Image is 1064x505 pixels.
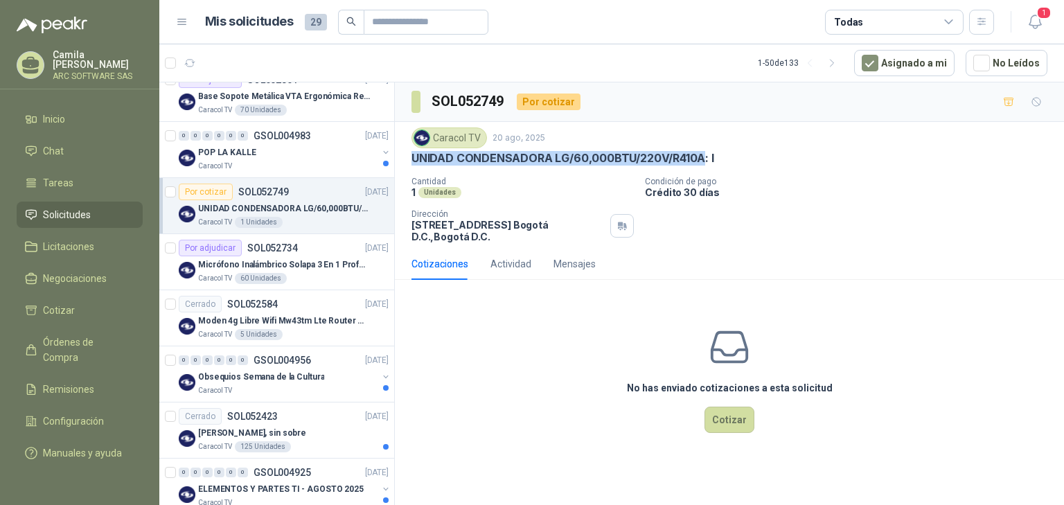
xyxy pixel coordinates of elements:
span: Remisiones [43,382,94,397]
div: 70 Unidades [235,105,287,116]
div: Cerrado [179,296,222,312]
p: [DATE] [365,298,389,311]
p: [STREET_ADDRESS] Bogotá D.C. , Bogotá D.C. [411,219,605,242]
p: [PERSON_NAME], sin sobre [198,427,306,440]
span: Inicio [43,112,65,127]
p: Camila [PERSON_NAME] [53,50,143,69]
button: Asignado a mi [854,50,955,76]
div: 60 Unidades [235,273,287,284]
span: Cotizar [43,303,75,318]
a: Negociaciones [17,265,143,292]
div: 0 [226,131,236,141]
a: Remisiones [17,376,143,402]
div: 0 [226,468,236,477]
div: 0 [202,131,213,141]
button: Cotizar [704,407,754,433]
a: Manuales y ayuda [17,440,143,466]
a: Órdenes de Compra [17,329,143,371]
p: Caracol TV [198,217,232,228]
div: Cotizaciones [411,256,468,272]
p: GSOL004925 [254,468,311,477]
p: [DATE] [365,466,389,479]
p: ARC SOFTWARE SAS [53,72,143,80]
img: Company Logo [179,206,195,222]
p: 1 [411,186,416,198]
a: Configuración [17,408,143,434]
p: POP LA KALLE [198,146,256,159]
p: [DATE] [365,354,389,367]
a: Por cotizarSOL052749[DATE] Company LogoUNIDAD CONDENSADORA LG/60,000BTU/220V/R410A: ICaracol TV1 ... [159,178,394,234]
span: Solicitudes [43,207,91,222]
div: Todas [834,15,863,30]
span: Licitaciones [43,239,94,254]
div: Cerrado [179,408,222,425]
p: Caracol TV [198,161,232,172]
div: 0 [202,355,213,365]
div: 0 [190,131,201,141]
div: 0 [179,468,189,477]
p: GSOL004956 [254,355,311,365]
p: UNIDAD CONDENSADORA LG/60,000BTU/220V/R410A: I [411,151,714,166]
button: 1 [1022,10,1047,35]
a: CerradoSOL052584[DATE] Company LogoModen 4g Libre Wifi Mw43tm Lte Router Móvil Internet 5ghzCarac... [159,290,394,346]
div: 0 [190,355,201,365]
div: 0 [202,468,213,477]
span: Manuales y ayuda [43,445,122,461]
p: [DATE] [365,130,389,143]
span: Negociaciones [43,271,107,286]
a: Solicitudes [17,202,143,228]
div: 0 [179,131,189,141]
p: SOL052801 [247,75,298,85]
div: Por cotizar [179,184,233,200]
a: Licitaciones [17,233,143,260]
img: Logo peakr [17,17,87,33]
p: SOL052749 [238,187,289,197]
p: [DATE] [365,410,389,423]
p: UNIDAD CONDENSADORA LG/60,000BTU/220V/R410A: I [198,202,371,215]
a: Por adjudicarSOL052734[DATE] Company LogoMicrófono Inalámbrico Solapa 3 En 1 Profesional F11-2 X2... [159,234,394,290]
p: Obsequios Semana de la Cultura [198,371,324,384]
p: Caracol TV [198,441,232,452]
p: Base Sopote Metálica VTA Ergonómica Retráctil para Portátil [198,90,371,103]
div: 1 Unidades [235,217,283,228]
span: Órdenes de Compra [43,335,130,365]
p: GSOL004983 [254,131,311,141]
p: Caracol TV [198,329,232,340]
h3: SOL052749 [432,91,506,112]
span: 29 [305,14,327,30]
div: 0 [214,131,224,141]
div: 5 Unidades [235,329,283,340]
a: CerradoSOL052423[DATE] Company Logo[PERSON_NAME], sin sobreCaracol TV125 Unidades [159,402,394,459]
div: 0 [238,131,248,141]
p: Caracol TV [198,385,232,396]
p: Cantidad [411,177,634,186]
img: Company Logo [179,374,195,391]
a: Chat [17,138,143,164]
div: 0 [238,468,248,477]
a: 0 0 0 0 0 0 GSOL004956[DATE] Company LogoObsequios Semana de la CulturaCaracol TV [179,352,391,396]
p: Caracol TV [198,105,232,116]
div: Caracol TV [411,127,487,148]
div: Por adjudicar [179,240,242,256]
button: No Leídos [966,50,1047,76]
p: SOL052734 [247,243,298,253]
a: Tareas [17,170,143,196]
span: Tareas [43,175,73,191]
p: [DATE] [365,242,389,255]
img: Company Logo [179,430,195,447]
div: 0 [190,468,201,477]
span: Chat [43,143,64,159]
p: SOL052584 [227,299,278,309]
p: Micrófono Inalámbrico Solapa 3 En 1 Profesional F11-2 X2 [198,258,371,272]
div: 0 [238,355,248,365]
p: 20 ago, 2025 [493,132,545,145]
h3: No has enviado cotizaciones a esta solicitud [627,380,833,396]
img: Company Logo [414,130,429,145]
div: 1 - 50 de 133 [758,52,843,74]
div: Actividad [490,256,531,272]
a: Cotizar [17,297,143,324]
div: 0 [226,355,236,365]
a: Por adjudicarSOL052801[DATE] Company LogoBase Sopote Metálica VTA Ergonómica Retráctil para Portá... [159,66,394,122]
p: Condición de pago [645,177,1058,186]
img: Company Logo [179,318,195,335]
